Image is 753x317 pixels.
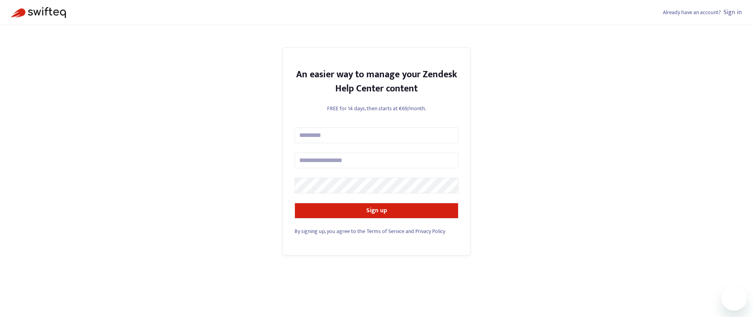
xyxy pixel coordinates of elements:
span: By signing up, you agree to the [295,227,365,236]
span: Already have an account? [663,8,721,17]
p: FREE for 14 days, then starts at €69/month. [295,104,458,113]
a: Privacy Policy [415,227,445,236]
button: Sign up [295,203,458,219]
a: Sign in [724,7,742,18]
img: Swifteq [11,7,66,18]
a: Terms of Service [367,227,404,236]
strong: Sign up [366,205,387,216]
strong: An easier way to manage your Zendesk Help Center content [296,67,457,97]
iframe: Button to launch messaging window [722,286,747,311]
div: and [295,227,458,235]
